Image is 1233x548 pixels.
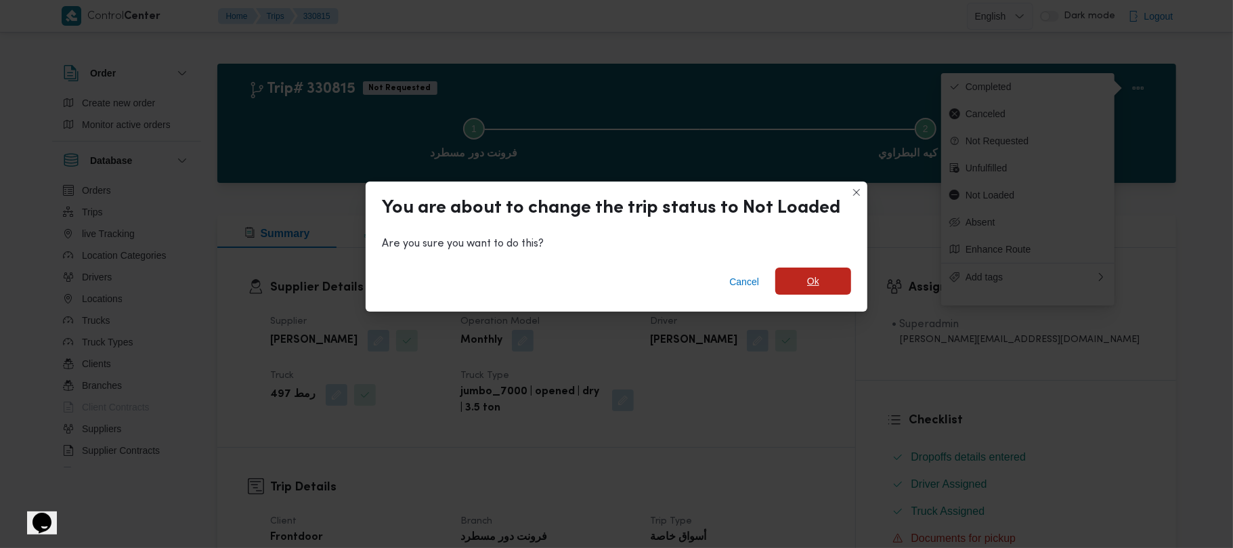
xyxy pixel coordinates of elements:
[724,268,764,295] button: Cancel
[382,236,851,252] div: Are you sure you want to do this?
[729,274,759,290] span: Cancel
[14,494,57,534] iframe: chat widget
[382,198,840,219] div: You are about to change the trip status to Not Loaded
[775,268,851,295] button: Ok
[848,184,865,201] button: Closes this modal window
[807,273,819,289] span: Ok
